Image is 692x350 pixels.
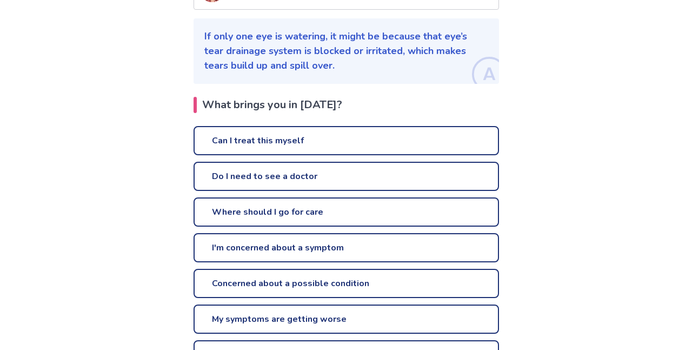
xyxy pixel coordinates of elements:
a: Where should I go for care [194,197,499,227]
a: My symptoms are getting worse [194,305,499,334]
a: Do I need to see a doctor [194,162,499,191]
h2: What brings you in [DATE]? [194,97,499,113]
a: Concerned about a possible condition [194,269,499,298]
p: If only one eye is watering, it might be because that eye’s tear drainage system is blocked or ir... [204,29,488,73]
a: I'm concerned about a symptom [194,233,499,262]
a: Can I treat this myself [194,126,499,155]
